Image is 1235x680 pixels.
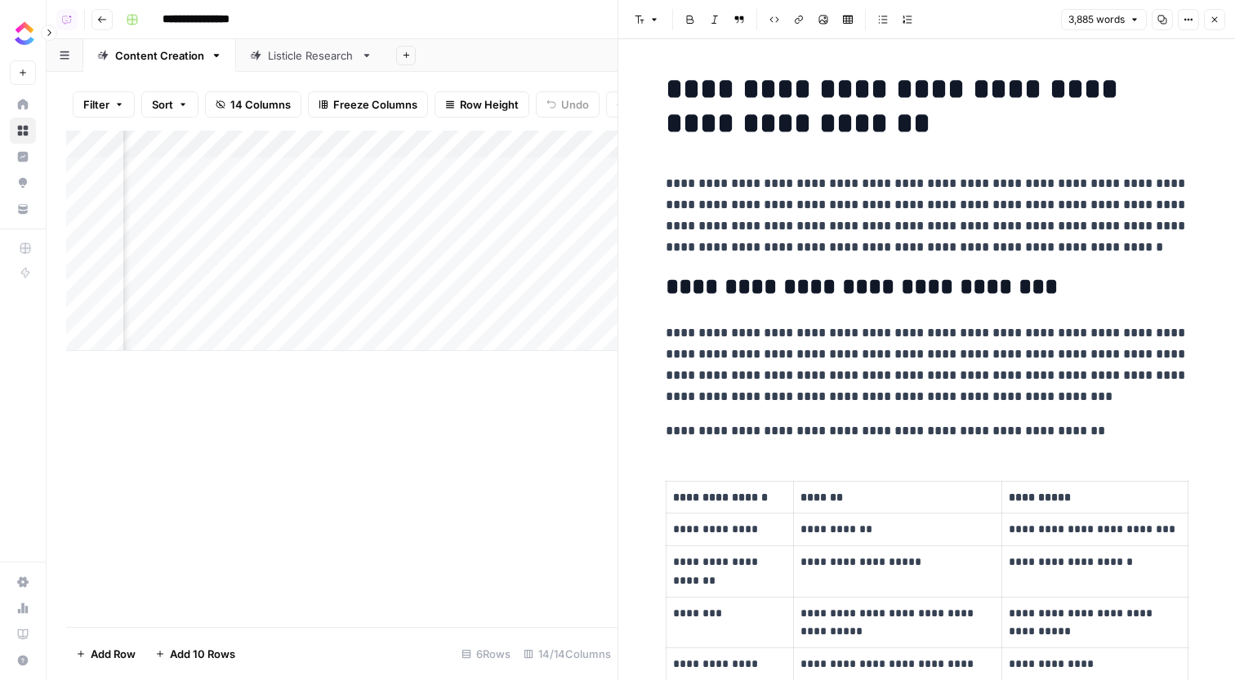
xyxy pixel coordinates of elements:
[83,96,109,113] span: Filter
[10,621,36,647] a: Learning Hub
[236,39,386,72] a: Listicle Research
[460,96,519,113] span: Row Height
[10,569,36,595] a: Settings
[10,144,36,170] a: Insights
[115,47,204,64] div: Content Creation
[308,91,428,118] button: Freeze Columns
[517,641,617,667] div: 14/14 Columns
[83,39,236,72] a: Content Creation
[1068,12,1125,27] span: 3,885 words
[145,641,245,667] button: Add 10 Rows
[10,13,36,54] button: Workspace: ClickUp
[10,170,36,196] a: Opportunities
[10,196,36,222] a: Your Data
[170,646,235,662] span: Add 10 Rows
[1061,9,1147,30] button: 3,885 words
[91,646,136,662] span: Add Row
[152,96,173,113] span: Sort
[10,647,36,673] button: Help + Support
[435,91,529,118] button: Row Height
[141,91,198,118] button: Sort
[10,118,36,144] a: Browse
[561,96,589,113] span: Undo
[230,96,291,113] span: 14 Columns
[536,91,600,118] button: Undo
[10,595,36,621] a: Usage
[66,641,145,667] button: Add Row
[268,47,354,64] div: Listicle Research
[205,91,301,118] button: 14 Columns
[455,641,517,667] div: 6 Rows
[10,19,39,48] img: ClickUp Logo
[10,91,36,118] a: Home
[333,96,417,113] span: Freeze Columns
[73,91,135,118] button: Filter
